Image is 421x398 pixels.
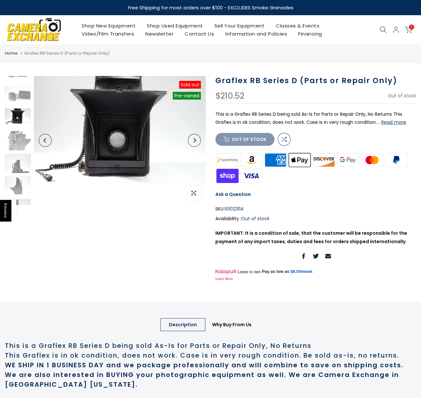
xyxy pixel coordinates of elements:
[293,30,328,38] a: Financing
[215,230,407,244] strong: IMPORTANT: It is a condition of sale, that the customer will be responsible for the payment of an...
[34,76,206,205] img: Graflex RB Series D (Parts or Repair Only) Film Cameras - Other Formats (126, 110, 127 etc.) Graf...
[313,252,319,260] a: Share on Twitter
[5,176,31,196] img: Graflex RB Series D (Parts or Repair Only) Film Cameras - Other Formats (126, 110, 127 etc.) Graf...
[388,92,416,99] span: Out of stock
[128,4,293,11] strong: Free Shipping for most orders over $100 - EXCLUDES Smoke Grenades
[215,277,233,281] a: Learn More
[301,252,306,260] a: Share on Facebook
[215,76,416,85] h1: Graflex RB Series D (Parts or Repair Only)
[240,152,264,168] img: amazon payments
[5,350,416,360] h2: This Graflex is in ok condition, does not work. Case is in very rough condition. Be sold as-is, n...
[291,269,313,274] a: $8.50/week
[220,30,293,38] a: Information and Policies
[215,215,416,223] div: Availability :
[263,152,288,168] img: american express
[288,152,312,168] img: apple pay
[312,152,336,168] img: discover
[209,22,270,30] a: Sell Your Equipment
[24,50,109,56] span: Graflex RB Series D (Parts or Repair Only)
[5,154,31,173] img: Graflex RB Series D (Parts or Repair Only) Film Cameras - Other Formats (126, 110, 127 etc.) Graf...
[215,110,416,126] p: This is a Graflex RB Series D being sold As-Is for Parts or Repair Only, No Returns This Graflex ...
[5,341,416,350] h2: This is a Graflex RB Series D being sold As-Is for Parts or Repair Only, No Returns
[224,205,244,213] span: 93023114
[409,25,414,29] span: 0
[325,252,331,260] a: Share on Email
[5,131,31,150] img: Graflex RB Series D (Parts or Repair Only) Film Cameras - Other Formats (126, 110, 127 etc.) Graf...
[238,269,261,274] span: Lease to own
[215,168,240,184] img: shopify pay
[215,92,244,100] div: $210.52
[76,22,141,30] a: Shop New Equipment
[381,119,406,125] button: Read more
[5,360,404,389] b: WE SHIP IN 1 BUSINESS DAY and we package professionally and will combine to save on shipping cost...
[215,205,416,213] div: SKU:
[405,26,412,33] a: 0
[76,30,140,38] a: Video/Film Transfers
[360,152,384,168] img: master
[384,152,408,168] img: paypal
[39,134,52,147] button: Previous
[179,30,220,38] a: Contact Us
[5,108,31,128] img: Graflex RB Series D (Parts or Repair Only) Film Cameras - Other Formats (126, 110, 127 etc.) Graf...
[5,86,31,105] img: Graflex RB Series D (Parts or Repair Only) Film Cameras - Other Formats (126, 110, 127 etc.) Graf...
[141,22,209,30] a: Shop Used Equipment
[240,168,264,184] img: visa
[188,134,201,147] button: Next
[160,318,205,331] a: Description
[336,152,360,168] img: google pay
[215,191,251,198] a: Ask a Question
[5,50,18,57] a: Home
[270,22,325,30] a: Classes & Events
[262,269,289,274] span: Pay as low as
[5,199,31,218] img: Graflex RB Series D (Parts or Repair Only) Film Cameras - Other Formats (126, 110, 127 etc.) Graf...
[204,318,260,331] a: Why Buy From Us
[140,30,179,38] a: Newsletter
[215,152,240,168] img: synchrony
[241,215,270,222] span: Out of stock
